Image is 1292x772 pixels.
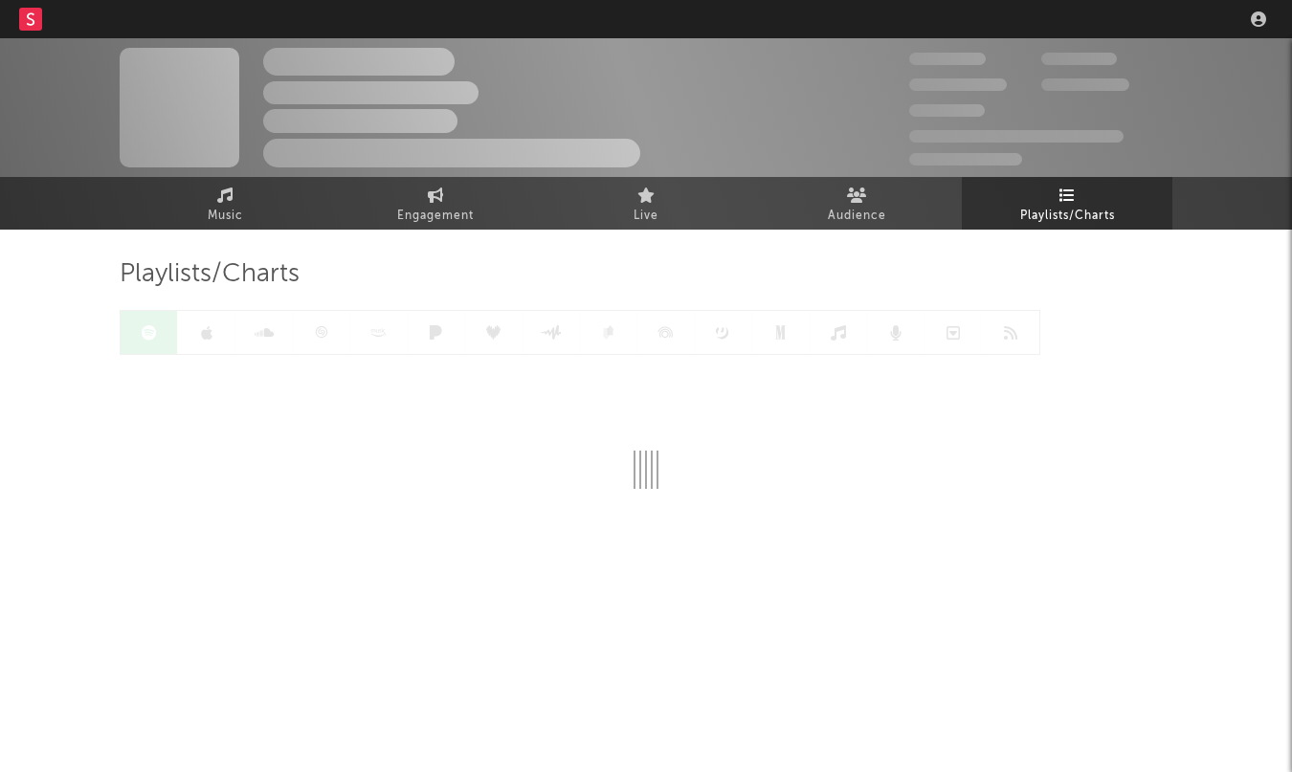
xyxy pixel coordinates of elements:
[962,177,1172,230] a: Playlists/Charts
[634,205,658,228] span: Live
[751,177,962,230] a: Audience
[330,177,541,230] a: Engagement
[120,177,330,230] a: Music
[1041,53,1117,65] span: 100,000
[909,53,986,65] span: 300,000
[909,104,985,117] span: 100,000
[909,130,1124,143] span: 50,000,000 Monthly Listeners
[208,205,243,228] span: Music
[120,263,300,286] span: Playlists/Charts
[909,78,1007,91] span: 50,000,000
[909,153,1022,165] span: Jump Score: 85.0
[1020,205,1115,228] span: Playlists/Charts
[1041,78,1129,91] span: 1,000,000
[397,205,474,228] span: Engagement
[828,205,886,228] span: Audience
[541,177,751,230] a: Live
